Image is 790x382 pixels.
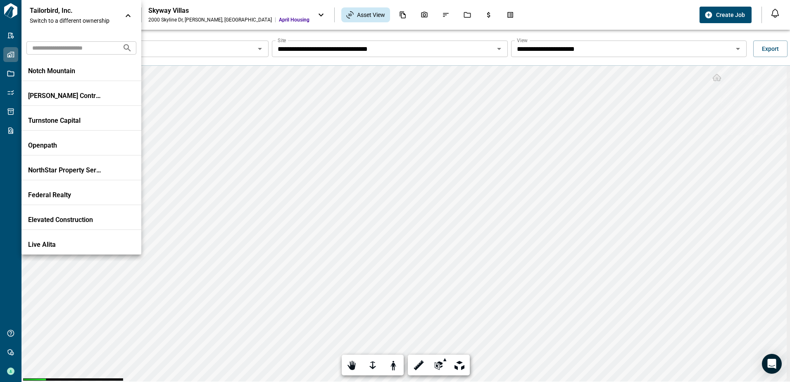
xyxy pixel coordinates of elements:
span: Switch to a different ownership [30,17,117,25]
div: Open Intercom Messenger [762,354,782,374]
p: Openpath [28,141,102,150]
p: NorthStar Property Services [28,166,102,174]
p: Notch Mountain [28,67,102,75]
button: Search organizations [119,40,136,56]
p: Federal Realty [28,191,102,199]
p: Elevated Construction [28,216,102,224]
p: Turnstone Capital [28,117,102,125]
p: Tailorbird, Inc. [30,7,104,15]
p: [PERSON_NAME] Contracting [28,92,102,100]
p: Live Alita [28,241,102,249]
